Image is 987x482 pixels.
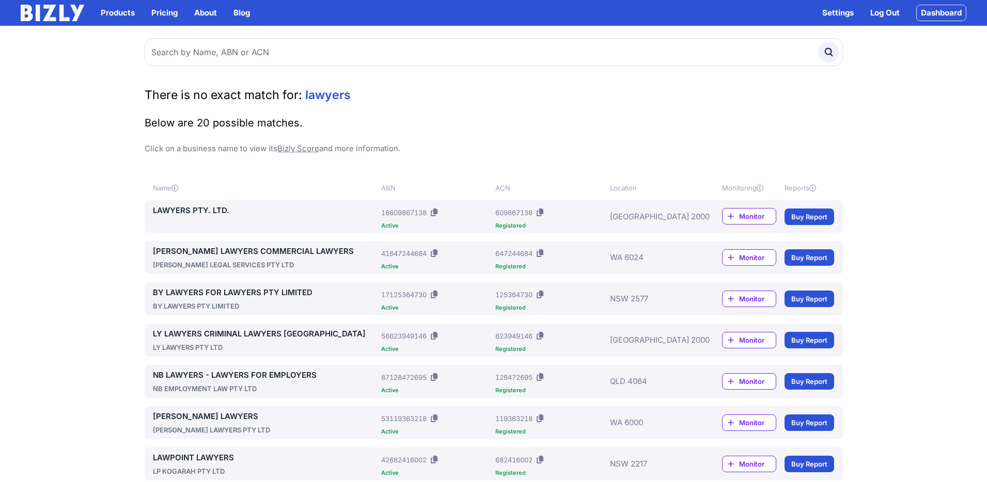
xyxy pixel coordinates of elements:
div: 56623949146 [381,331,427,341]
div: BY LAWYERS PTY LIMITED [153,301,378,311]
div: 119363218 [495,413,532,424]
div: LY LAWYERS PTY LTD [153,342,378,352]
span: lawyers [305,88,351,102]
a: Settings [822,7,854,19]
div: 623949146 [495,331,532,341]
div: LP KOGARAH PTY LTD [153,466,378,476]
div: Registered [495,305,605,311]
span: Monitor [739,252,776,263]
a: BY LAWYERS FOR LAWYERS PTY LIMITED [153,286,378,299]
div: [PERSON_NAME] LAWYERS PTY LTD [153,425,378,435]
a: [PERSON_NAME] LAWYERS COMMERCIAL LAWYERS [153,245,378,258]
div: WA 6000 [610,410,692,435]
div: NB EMPLOYMENT LAW PTY LTD [153,383,378,394]
div: ABN [381,183,491,193]
a: Buy Report [785,414,834,431]
div: 17125364730 [381,290,427,300]
div: Active [381,470,491,476]
div: WA 6024 [610,245,692,270]
a: Log Out [870,7,900,19]
div: 647244684 [495,248,532,259]
div: Location [610,183,692,193]
a: Monitor [722,373,776,390]
div: Registered [495,223,605,229]
a: Monitor [722,291,776,307]
span: Below are 20 possible matches. [145,117,303,129]
div: 42682416002 [381,455,427,465]
div: Active [381,429,491,435]
a: Monitor [722,249,776,266]
div: 53119363218 [381,413,427,424]
div: [GEOGRAPHIC_DATA] 2000 [610,204,692,229]
a: Buy Report [785,373,834,390]
a: Buy Report [785,332,834,348]
div: Active [381,305,491,311]
a: Buy Report [785,249,834,266]
span: Monitor [739,376,776,387]
a: LAWPOINT LAWYERS [153,452,378,464]
span: Monitor [739,294,776,304]
a: [PERSON_NAME] LAWYERS [153,410,378,423]
div: [PERSON_NAME] LEGAL SERVICES PTY LTD [153,260,378,270]
span: Monitor [739,335,776,345]
a: Monitor [722,208,776,224]
a: Buy Report [785,291,834,307]
div: 128472695 [495,372,532,382]
a: Monitor [722,414,776,431]
a: Monitor [722,332,776,348]
div: 125364730 [495,290,532,300]
div: QLD 4064 [610,369,692,394]
span: There is no exact match for: [145,88,302,102]
div: Active [381,346,491,352]
a: Dashboard [916,5,966,21]
div: 682416002 [495,455,532,465]
p: Click on a business name to view its and more information. [145,142,843,155]
a: LAWYERS PTY. LTD. [153,204,378,217]
a: Buy Report [785,208,834,225]
div: Reports [785,183,834,193]
a: Buy Report [785,456,834,472]
div: 609867138 [495,207,532,218]
input: Search by Name, ABN or ACN [145,38,843,66]
div: Active [381,223,491,229]
a: Monitor [722,456,776,472]
span: Monitor [739,459,776,469]
div: Active [381,264,491,269]
span: Monitor [739,211,776,221]
div: Name [153,183,378,193]
div: NSW 2217 [610,452,692,476]
div: Monitoring [722,183,776,193]
div: Registered [495,264,605,269]
div: ACN [495,183,605,193]
div: 16609867138 [381,207,427,218]
a: NB LAWYERS - LAWYERS FOR EMPLOYERS [153,369,378,381]
a: LY LAWYERS CRIMINAL LAWYERS [GEOGRAPHIC_DATA] [153,328,378,340]
div: [GEOGRAPHIC_DATA] 2000 [610,328,692,352]
a: Bizly Score [277,143,319,153]
div: 87128472695 [381,372,427,382]
div: Registered [495,429,605,435]
a: About [194,7,217,19]
a: Pricing [151,7,178,19]
a: Blog [233,7,250,19]
div: Active [381,388,491,393]
div: 41647244684 [381,248,427,259]
div: Registered [495,470,605,476]
div: NSW 2577 [610,286,692,311]
div: Registered [495,388,605,393]
button: Products [101,7,135,19]
div: Registered [495,346,605,352]
span: Monitor [739,417,776,428]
